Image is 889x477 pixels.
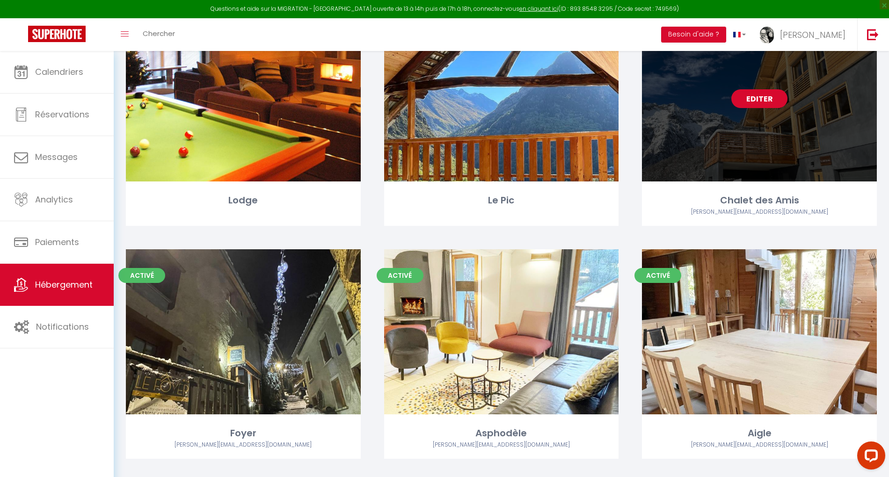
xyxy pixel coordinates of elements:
div: Airbnb [642,441,877,449]
span: [PERSON_NAME] [780,29,845,41]
iframe: LiveChat chat widget [850,438,889,477]
div: Lodge [126,193,361,208]
span: Réservations [35,108,89,120]
span: Notifications [36,321,89,332]
span: Chercher [143,29,175,38]
img: Super Booking [28,26,86,42]
span: Analytics [35,194,73,205]
a: ... [PERSON_NAME] [753,18,857,51]
span: Paiements [35,236,79,248]
a: Editer [215,322,271,341]
a: Editer [473,89,529,108]
span: Activé [118,268,165,283]
span: Activé [634,268,681,283]
div: Aigle [642,426,877,441]
span: Activé [377,268,423,283]
span: Hébergement [35,279,93,290]
a: Chercher [136,18,182,51]
div: Asphodèle [384,426,619,441]
a: Editer [473,322,529,341]
div: Foyer [126,426,361,441]
div: Airbnb [642,208,877,217]
a: en cliquant ici [519,5,558,13]
div: Airbnb [126,441,361,449]
img: ... [760,27,774,43]
span: Calendriers [35,66,83,78]
div: Airbnb [384,441,619,449]
img: logout [867,29,879,40]
button: Besoin d'aide ? [661,27,726,43]
div: Chalet des Amis [642,193,877,208]
a: Editer [215,89,271,108]
div: Le Pic [384,193,619,208]
a: Editer [731,89,787,108]
span: Messages [35,151,78,163]
a: Editer [731,322,787,341]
